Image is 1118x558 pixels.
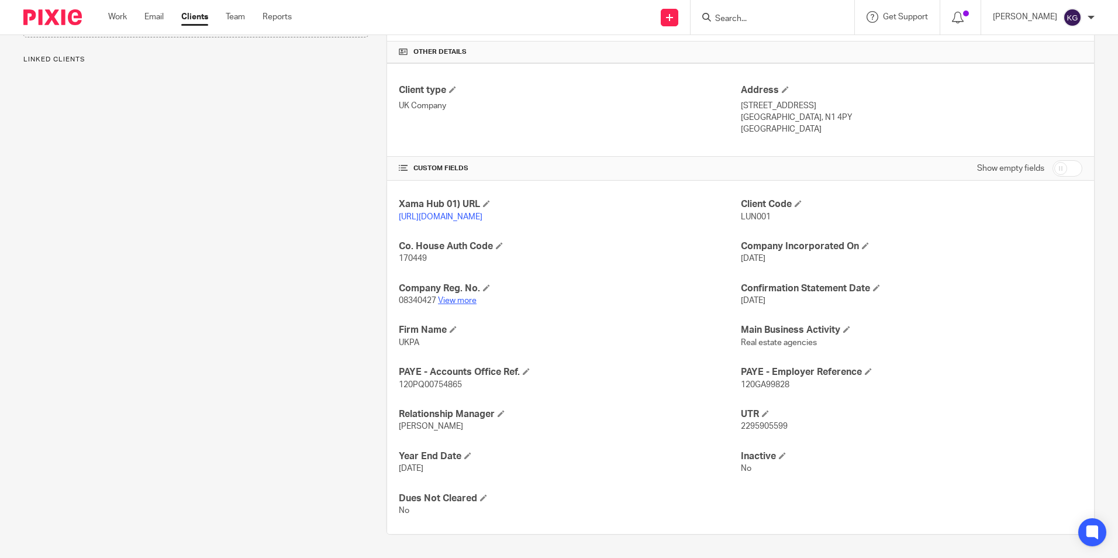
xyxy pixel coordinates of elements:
input: Search [714,14,819,25]
a: Work [108,11,127,23]
label: Show empty fields [977,163,1044,174]
span: No [399,507,409,515]
h4: Main Business Activity [741,324,1082,336]
a: Team [226,11,245,23]
h4: Firm Name [399,324,740,336]
p: [PERSON_NAME] [993,11,1057,23]
h4: PAYE - Employer Reference [741,366,1082,378]
a: [URL][DOMAIN_NAME] [399,213,482,221]
h4: Company Incorporated On [741,240,1082,253]
a: Reports [263,11,292,23]
h4: Dues Not Cleared [399,492,740,505]
a: Email [144,11,164,23]
p: UK Company [399,100,740,112]
h4: PAYE - Accounts Office Ref. [399,366,740,378]
p: [GEOGRAPHIC_DATA] [741,123,1082,135]
h4: UTR [741,408,1082,421]
span: 170449 [399,254,427,263]
p: [STREET_ADDRESS] [741,100,1082,112]
h4: Relationship Manager [399,408,740,421]
span: 2295905599 [741,422,788,430]
img: svg%3E [1063,8,1082,27]
h4: Xama Hub 01) URL [399,198,740,211]
p: Linked clients [23,55,368,64]
h4: Client Code [741,198,1082,211]
h4: CUSTOM FIELDS [399,164,740,173]
span: Get Support [883,13,928,21]
span: [DATE] [741,297,765,305]
span: No [741,464,751,473]
h4: Address [741,84,1082,97]
a: View more [438,297,477,305]
h4: Confirmation Statement Date [741,283,1082,295]
a: Clients [181,11,208,23]
h4: Co. House Auth Code [399,240,740,253]
span: Real estate agencies [741,339,817,347]
h4: Client type [399,84,740,97]
span: UKPA [399,339,419,347]
span: 08340427 [399,297,436,305]
span: Other details [413,47,467,57]
span: [DATE] [741,254,765,263]
span: [PERSON_NAME] [399,422,463,430]
span: LUN001 [741,213,771,221]
p: [GEOGRAPHIC_DATA], N1 4PY [741,112,1082,123]
span: 120GA99828 [741,381,789,389]
h4: Year End Date [399,450,740,463]
h4: Company Reg. No. [399,283,740,295]
span: 120PQ00754865 [399,381,462,389]
h4: Inactive [741,450,1082,463]
span: [DATE] [399,464,423,473]
img: Pixie [23,9,82,25]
